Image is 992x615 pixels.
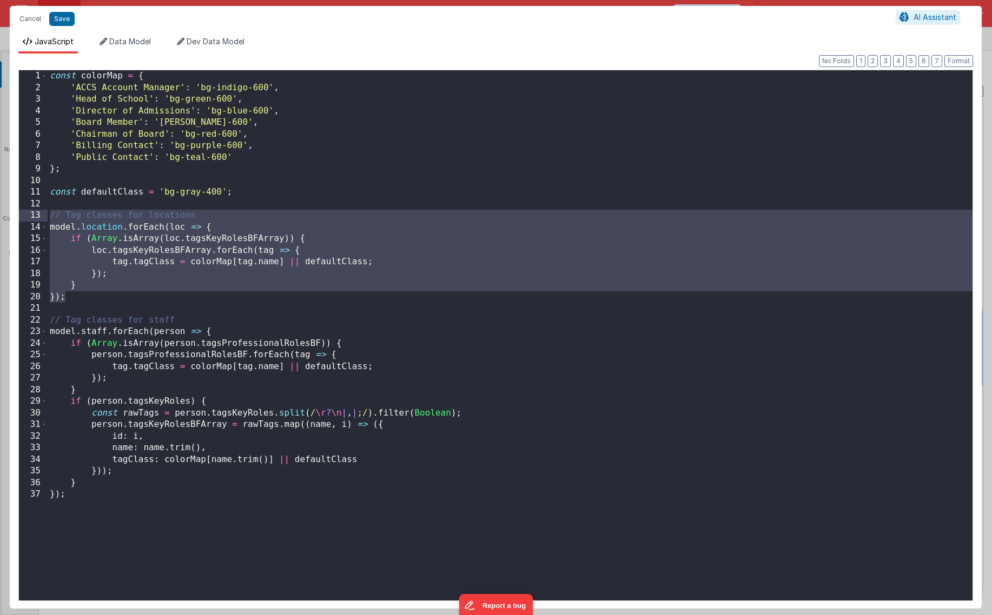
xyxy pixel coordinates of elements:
[19,70,48,82] div: 1
[19,315,48,326] div: 22
[19,465,48,477] div: 35
[19,175,48,187] div: 10
[19,349,48,361] div: 25
[49,12,75,26] button: Save
[19,419,48,431] div: 31
[19,326,48,338] div: 23
[19,477,48,489] div: 36
[906,55,916,67] button: 5
[19,279,48,291] div: 19
[19,245,48,257] div: 16
[19,210,48,222] div: 13
[19,454,48,466] div: 34
[868,55,878,67] button: 2
[944,55,973,67] button: Format
[19,431,48,443] div: 32
[19,407,48,419] div: 30
[880,55,891,67] button: 3
[856,55,865,67] button: 1
[819,55,854,67] button: No Folds
[19,361,48,373] div: 26
[19,291,48,303] div: 20
[896,10,960,24] button: AI Assistant
[19,222,48,233] div: 14
[19,338,48,350] div: 24
[19,256,48,268] div: 17
[19,233,48,245] div: 15
[914,12,956,22] span: AI Assistant
[19,186,48,198] div: 11
[19,152,48,164] div: 8
[14,11,47,26] button: Cancel
[35,37,74,46] span: JavaScript
[19,489,48,500] div: 37
[19,140,48,152] div: 7
[19,105,48,117] div: 4
[19,442,48,454] div: 33
[931,55,942,67] button: 7
[19,372,48,384] div: 27
[19,268,48,280] div: 18
[19,93,48,105] div: 3
[19,82,48,94] div: 2
[19,384,48,396] div: 28
[19,117,48,129] div: 5
[19,396,48,407] div: 29
[19,163,48,175] div: 9
[187,37,244,46] span: Dev Data Model
[19,303,48,315] div: 21
[109,37,151,46] span: Data Model
[19,198,48,210] div: 12
[918,55,929,67] button: 6
[19,129,48,141] div: 6
[893,55,904,67] button: 4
